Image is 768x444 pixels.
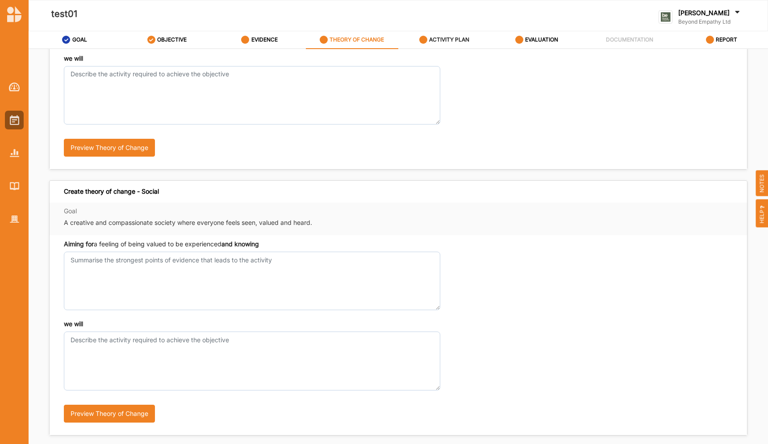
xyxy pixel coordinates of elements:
div: Create theory of change - Social [64,187,159,195]
label: EVALUATION [525,36,558,43]
label: ACTIVITY PLAN [429,36,469,43]
a: Activities [5,111,24,129]
a: Reports [5,144,24,162]
strong: we will [64,54,83,62]
label: THEORY OF CHANGE [330,36,384,43]
strong: and knowing [221,240,259,248]
label: DOCUMENTATION [606,36,653,43]
img: Library [10,182,19,190]
button: Preview Theory of Change [64,139,155,157]
img: logo [659,10,672,24]
button: Preview Theory of Change [64,405,155,423]
label: GOAL [72,36,87,43]
strong: we will [64,320,83,328]
a: Organisation [5,210,24,228]
a: Dashboard [5,78,24,96]
img: Dashboard [9,83,20,91]
img: Activities [10,115,19,125]
label: EVIDENCE [251,36,278,43]
strong: Aiming for [64,240,94,248]
label: test01 [51,7,77,21]
label: Goal [64,207,440,215]
div: a feeling of being valued to be experienced [64,240,259,249]
label: [PERSON_NAME] [678,9,730,17]
label: Beyond Empathy Ltd [678,18,742,25]
img: Reports [10,149,19,157]
img: logo [7,6,21,22]
img: Organisation [10,216,19,223]
a: Library [5,177,24,195]
label: OBJECTIVE [157,36,187,43]
label: A creative and compassionate society where everyone feels seen, valued and heard. [64,218,440,227]
label: REPORT [716,36,737,43]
